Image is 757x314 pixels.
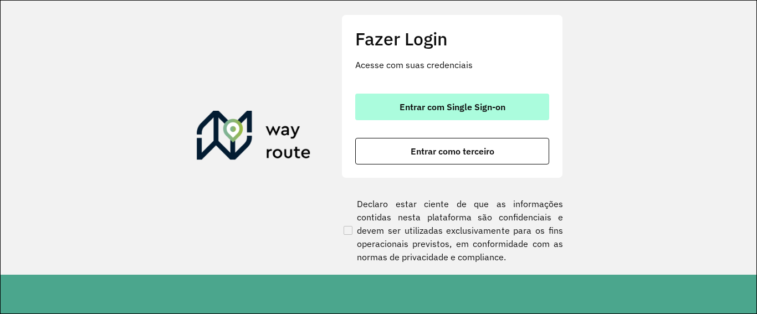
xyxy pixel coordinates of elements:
[341,197,563,264] label: Declaro estar ciente de que as informações contidas nesta plataforma são confidenciais e devem se...
[197,111,311,164] img: Roteirizador AmbevTech
[400,102,505,111] span: Entrar com Single Sign-on
[355,138,549,164] button: button
[411,147,494,156] span: Entrar como terceiro
[355,94,549,120] button: button
[355,58,549,71] p: Acesse com suas credenciais
[355,28,549,49] h2: Fazer Login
